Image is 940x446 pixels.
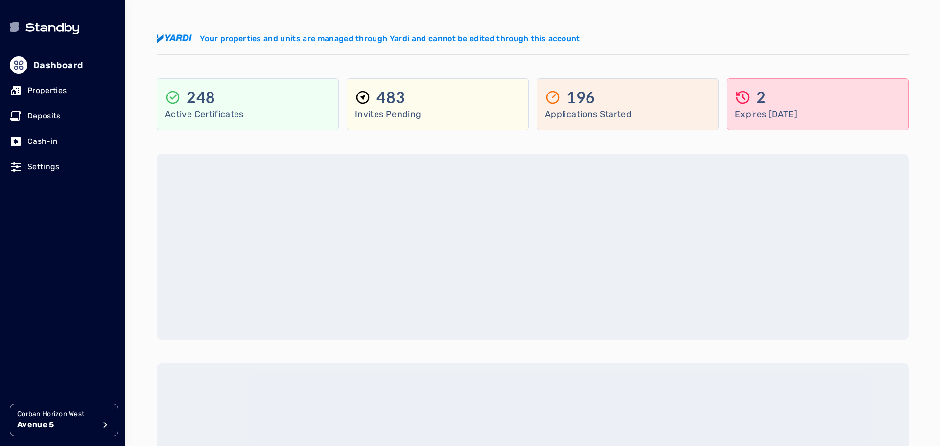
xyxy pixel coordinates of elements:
a: Deposits [10,105,116,127]
p: 2 [756,88,766,107]
p: Invites Pending [355,107,520,121]
p: Deposits [27,110,61,122]
p: Avenue 5 [17,419,95,431]
a: Settings [10,156,116,178]
p: 196 [566,88,595,107]
p: Properties [27,85,67,96]
a: Properties [10,80,116,101]
p: Settings [27,161,60,173]
button: Corban Horizon WestAvenue 5 [10,404,118,436]
p: 248 [187,88,215,107]
p: Applications Started [545,107,710,121]
p: Expires [DATE] [735,107,900,121]
a: Dashboard [10,54,116,76]
p: Corban Horizon West [17,409,95,419]
p: Dashboard [33,58,83,72]
p: 483 [376,88,405,107]
a: Cash-in [10,131,116,152]
p: Cash-in [27,136,58,147]
img: yardi [157,34,192,43]
p: Active Certificates [165,107,330,121]
p: Your properties and units are managed through Yardi and cannot be edited through this account [200,33,580,45]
